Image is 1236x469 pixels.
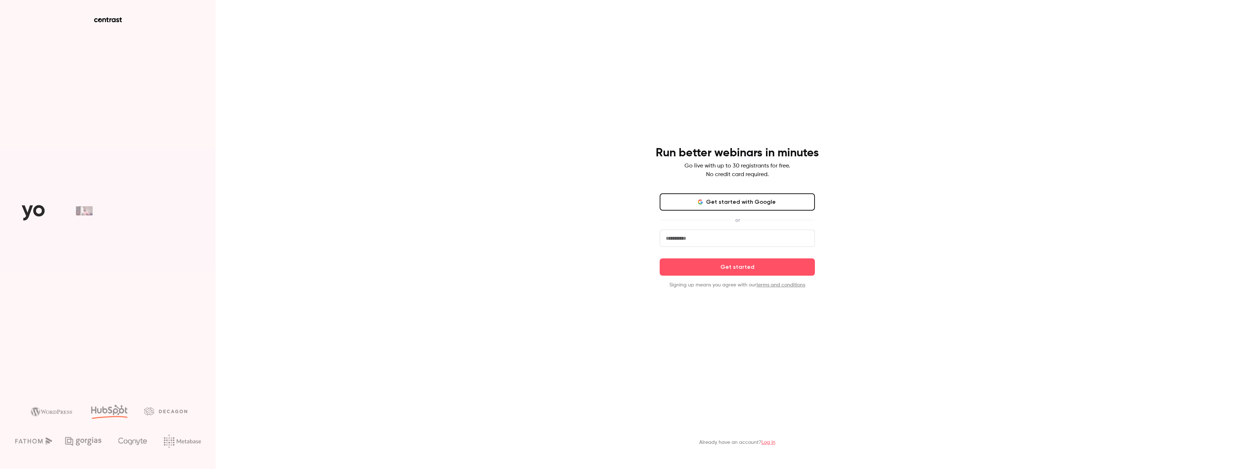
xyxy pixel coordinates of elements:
[699,439,775,446] p: Already have an account?
[732,216,743,224] span: or
[656,146,819,160] h4: Run better webinars in minutes
[684,162,790,179] p: Go live with up to 30 registrants for free. No credit card required.
[660,281,815,289] p: Signing up means you agree with our
[756,282,805,288] a: terms and conditions
[144,407,187,415] img: decagon
[660,258,815,276] button: Get started
[660,193,815,211] button: Get started with Google
[761,440,775,445] a: Log in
